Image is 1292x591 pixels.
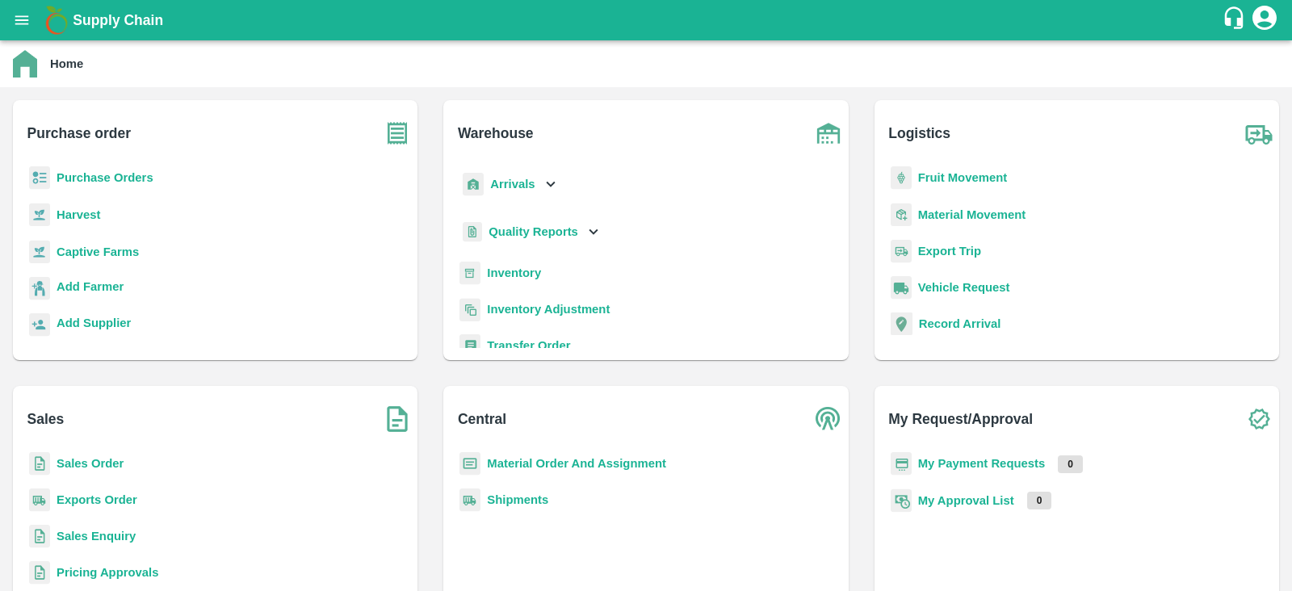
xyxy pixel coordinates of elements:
a: Harvest [57,208,100,221]
img: sales [29,561,50,585]
div: Quality Reports [459,216,602,249]
img: farmer [29,277,50,300]
img: sales [29,452,50,476]
img: purchase [377,113,417,153]
img: logo [40,4,73,36]
a: Inventory [487,266,541,279]
img: supplier [29,313,50,337]
a: Transfer Order [487,339,570,352]
img: home [13,50,37,78]
b: Purchase order [27,122,131,145]
b: Add Farmer [57,280,124,293]
img: shipments [29,488,50,512]
a: Sales Order [57,457,124,470]
b: My Request/Approval [888,408,1033,430]
div: account of current user [1250,3,1279,37]
b: Warehouse [458,122,534,145]
a: My Payment Requests [918,457,1046,470]
a: Supply Chain [73,9,1222,31]
img: whInventory [459,262,480,285]
img: sales [29,525,50,548]
a: My Approval List [918,494,1014,507]
a: Record Arrival [919,317,1001,330]
img: soSales [377,399,417,439]
img: recordArrival [891,312,912,335]
img: approval [891,488,912,513]
img: whArrival [463,173,484,196]
b: Central [458,408,506,430]
p: 0 [1058,455,1083,473]
p: 0 [1027,492,1052,509]
img: harvest [29,203,50,227]
img: check [1239,399,1279,439]
b: Home [50,57,83,70]
img: shipments [459,488,480,512]
b: Add Supplier [57,316,131,329]
a: Exports Order [57,493,137,506]
a: Shipments [487,493,548,506]
a: Add Farmer [57,278,124,300]
img: material [891,203,912,227]
b: Supply Chain [73,12,163,28]
a: Vehicle Request [918,281,1010,294]
img: delivery [891,240,912,263]
a: Purchase Orders [57,171,153,184]
b: Quality Reports [489,225,578,238]
img: reciept [29,166,50,190]
button: open drawer [3,2,40,39]
b: Logistics [888,122,950,145]
img: centralMaterial [459,452,480,476]
img: truck [1239,113,1279,153]
a: Pricing Approvals [57,566,158,579]
a: Inventory Adjustment [487,303,610,316]
a: Material Order And Assignment [487,457,666,470]
a: Captive Farms [57,245,139,258]
img: inventory [459,298,480,321]
img: fruit [891,166,912,190]
a: Sales Enquiry [57,530,136,543]
div: customer-support [1222,6,1250,35]
a: Fruit Movement [918,171,1008,184]
img: warehouse [808,113,849,153]
b: Sales [27,408,65,430]
img: qualityReport [463,222,482,242]
a: Material Movement [918,208,1026,221]
img: whTransfer [459,334,480,358]
img: payment [891,452,912,476]
a: Export Trip [918,245,981,258]
img: harvest [29,240,50,264]
img: central [808,399,849,439]
div: Arrivals [459,166,560,203]
b: Arrivals [490,178,535,191]
img: vehicle [891,276,912,300]
a: Add Supplier [57,314,131,336]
